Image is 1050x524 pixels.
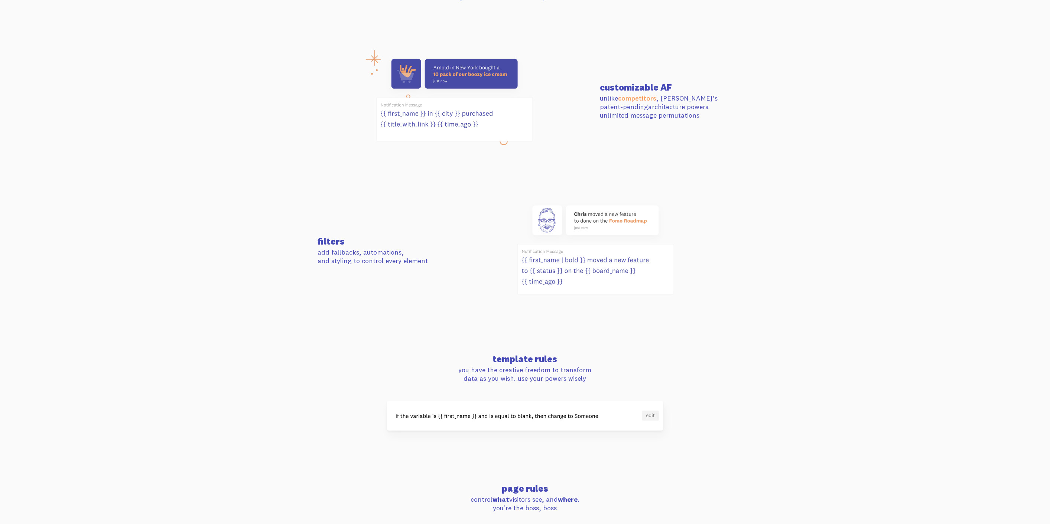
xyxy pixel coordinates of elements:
[618,94,657,102] a: competitors
[318,354,732,363] h3: template rules
[318,484,732,493] h3: page rules
[558,495,578,504] strong: where
[318,495,732,513] p: control visitors see, and . you're the boss, boss
[493,495,509,504] strong: what
[318,366,732,383] p: you have the creative freedom to transform data as you wish. use your powers wisely
[318,237,450,246] h3: filters
[600,83,732,92] h3: customizable AF
[318,248,450,265] p: add fallbacks, automations, and styling to control every element
[387,401,663,431] img: template-rules-4e8edb3b167c915cb1aaaf59280f2ab67a7c53d86f64bb54de29b0587e5a560c.svg
[600,94,732,120] p: unlike , [PERSON_NAME]’s patent-pending architecture powers unlimited message permutations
